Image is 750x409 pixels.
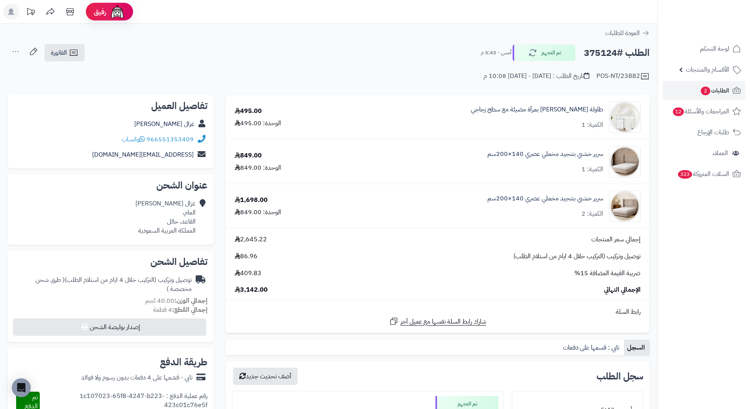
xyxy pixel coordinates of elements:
[487,150,603,159] a: سرير خشبي بتنجيد مخملي عصري 140×200سم
[21,4,41,22] a: تحديثات المنصة
[172,305,207,315] strong: إجمالي القطع:
[14,276,192,294] div: توصيل وتركيب (التركيب خلال 4 ايام من استلام الطلب)
[235,235,267,244] span: 2,645.22
[14,181,207,190] h2: عنوان الشحن
[584,45,650,61] h2: الطلب #375124
[51,48,67,57] span: الفاتورة
[235,196,268,205] div: 1,698.00
[92,150,194,159] a: [EMAIL_ADDRESS][DOMAIN_NAME]
[145,296,207,305] small: 40.00 كجم
[700,43,729,54] span: لوحة التحكم
[483,72,589,81] div: تاريخ الطلب : [DATE] - [DATE] 10:08 م
[604,285,641,294] span: الإجمالي النهائي
[146,135,194,144] a: 966551353409
[233,368,298,385] button: أضف تحديث جديد
[12,378,31,397] div: Open Intercom Messenger
[609,146,640,178] img: 1756212977-1-90x90.jpg
[235,208,281,217] div: الوحدة: 849.00
[713,148,728,159] span: العملاء
[229,307,646,316] div: رابط السلة
[672,106,729,117] span: المراجعات والأسئلة
[14,257,207,266] h2: تفاصيل الشحن
[235,163,281,172] div: الوحدة: 849.00
[697,127,729,138] span: طلبات الإرجاع
[609,102,640,133] img: 1753513108-1-90x90.jpg
[35,275,192,294] span: ( طرق شحن مخصصة )
[581,120,603,130] div: الكمية: 1
[696,6,743,22] img: logo-2.png
[153,305,207,315] small: 4 قطعة
[624,340,650,355] a: السجل
[14,101,207,111] h2: تفاصيل العميل
[471,105,603,114] a: طاولة [PERSON_NAME] بمرآة مضيئة مع سطح زجاجي
[605,28,640,38] span: العودة للطلبات
[596,372,643,381] h3: سجل الطلب
[677,168,729,180] span: السلات المتروكة
[581,209,603,218] div: الكمية: 2
[109,4,125,20] img: ai-face.png
[487,194,603,203] a: سرير خشبي بتنجيد مخملي عصري 140×200سم
[135,199,196,235] div: غزال [PERSON_NAME] العام، القاعد، حائل المملكة العربية السعودية
[235,119,281,128] div: الوحدة: 495.00
[81,373,193,382] div: تابي - قسّمها على 4 دفعات بدون رسوم ولا فوائد
[663,39,745,58] a: لوحة التحكم
[235,252,257,261] span: 86.96
[160,357,207,367] h2: طريقة الدفع
[235,151,262,160] div: 849.00
[235,285,268,294] span: 3,142.00
[663,165,745,183] a: السلات المتروكة323
[400,317,486,326] span: شارك رابط السلة نفسها مع عميل آخر
[44,44,85,61] a: الفاتورة
[574,269,641,278] span: ضريبة القيمة المضافة 15%
[591,235,641,244] span: إجمالي سعر المنتجات
[513,44,576,61] button: تم التجهيز
[481,49,511,57] small: أمس - 5:43 م
[235,107,262,116] div: 495.00
[122,135,145,144] a: واتساب
[605,28,650,38] a: العودة للطلبات
[672,107,685,117] span: 12
[513,252,641,261] span: توصيل وتركيب (التركيب خلال 4 ايام من استلام الطلب)
[663,81,745,100] a: الطلبات2
[677,170,693,179] span: 323
[13,318,206,336] button: إصدار بوليصة الشحن
[596,72,650,81] div: POS-NT/23882
[389,316,486,326] a: شارك رابط السلة نفسها مع عميل آخر
[609,191,640,222] img: 1756283922-1-90x90.jpg
[94,7,106,17] span: رفيق
[686,64,729,75] span: الأقسام والمنتجات
[700,85,729,96] span: الطلبات
[134,119,194,129] a: غزال [PERSON_NAME]
[700,86,711,96] span: 2
[663,102,745,121] a: المراجعات والأسئلة12
[560,340,624,355] a: تابي : قسمها على دفعات
[174,296,207,305] strong: إجمالي الوزن:
[581,165,603,174] div: الكمية: 1
[663,123,745,142] a: طلبات الإرجاع
[663,144,745,163] a: العملاء
[235,269,261,278] span: 409.83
